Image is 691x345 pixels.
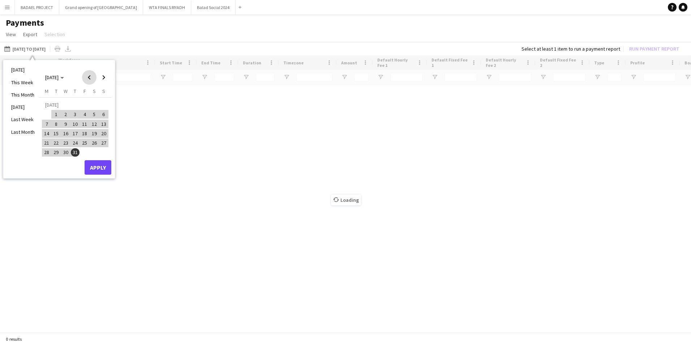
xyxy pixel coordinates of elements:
[7,64,39,76] li: [DATE]
[3,30,19,39] a: View
[52,148,61,157] span: 29
[6,31,16,38] span: View
[90,139,99,147] span: 26
[7,126,39,138] li: Last Month
[42,71,67,84] button: Choose month and year
[80,129,89,138] span: 18
[89,110,99,119] button: 05-07-2025
[42,120,51,128] span: 7
[71,139,80,147] span: 24
[59,0,143,14] button: Grand opening of [GEOGRAPHIC_DATA]
[23,31,37,38] span: Export
[61,138,70,148] button: 23-07-2025
[52,139,61,147] span: 22
[42,139,51,147] span: 21
[99,119,108,128] button: 13-07-2025
[61,120,70,128] span: 9
[99,110,108,119] span: 6
[51,110,61,119] button: 01-07-2025
[96,70,111,85] button: Next month
[42,129,51,138] span: 14
[82,70,96,85] button: Previous month
[70,138,80,148] button: 24-07-2025
[80,120,89,128] span: 11
[74,88,76,94] span: T
[191,0,236,14] button: Balad Social 2024
[42,129,51,138] button: 14-07-2025
[102,88,105,94] span: S
[90,120,99,128] span: 12
[70,129,80,138] button: 17-07-2025
[61,110,70,119] span: 2
[61,148,70,157] button: 30-07-2025
[7,76,39,89] li: This Week
[80,139,89,147] span: 25
[15,0,59,14] button: BADAEL PROJECT
[80,119,89,128] button: 11-07-2025
[61,119,70,128] button: 09-07-2025
[70,148,80,157] button: 31-07-2025
[61,129,70,138] span: 16
[52,120,61,128] span: 8
[70,119,80,128] button: 10-07-2025
[61,148,70,157] span: 30
[99,139,108,147] span: 27
[90,129,99,138] span: 19
[83,88,86,94] span: F
[71,148,80,157] span: 31
[71,129,80,138] span: 17
[7,113,39,125] li: Last Week
[89,119,99,128] button: 12-07-2025
[52,110,61,119] span: 1
[61,110,70,119] button: 02-07-2025
[42,148,51,157] span: 28
[7,89,39,101] li: This Month
[71,120,80,128] span: 10
[99,129,108,138] button: 20-07-2025
[42,119,51,128] button: 07-07-2025
[7,101,39,113] li: [DATE]
[80,129,89,138] button: 18-07-2025
[70,110,80,119] button: 03-07-2025
[55,88,57,94] span: T
[71,110,80,119] span: 3
[99,129,108,138] span: 20
[45,74,59,81] span: [DATE]
[90,110,99,119] span: 5
[143,0,191,14] button: WTA FINALS RIYADH
[42,100,108,110] td: [DATE]
[89,129,99,138] button: 19-07-2025
[52,129,61,138] span: 15
[61,129,70,138] button: 16-07-2025
[45,88,48,94] span: M
[99,110,108,119] button: 06-07-2025
[80,110,89,119] button: 04-07-2025
[51,138,61,148] button: 22-07-2025
[51,129,61,138] button: 15-07-2025
[99,120,108,128] span: 13
[20,30,40,39] a: Export
[93,88,96,94] span: S
[42,138,51,148] button: 21-07-2025
[89,138,99,148] button: 26-07-2025
[3,44,47,53] button: [DATE] to [DATE]
[85,160,111,175] button: Apply
[80,110,89,119] span: 4
[64,88,68,94] span: W
[331,195,361,205] span: Loading
[51,119,61,128] button: 08-07-2025
[51,148,61,157] button: 29-07-2025
[42,148,51,157] button: 28-07-2025
[522,46,620,52] div: Select at least 1 item to run a payment report
[61,139,70,147] span: 23
[80,138,89,148] button: 25-07-2025
[99,138,108,148] button: 27-07-2025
